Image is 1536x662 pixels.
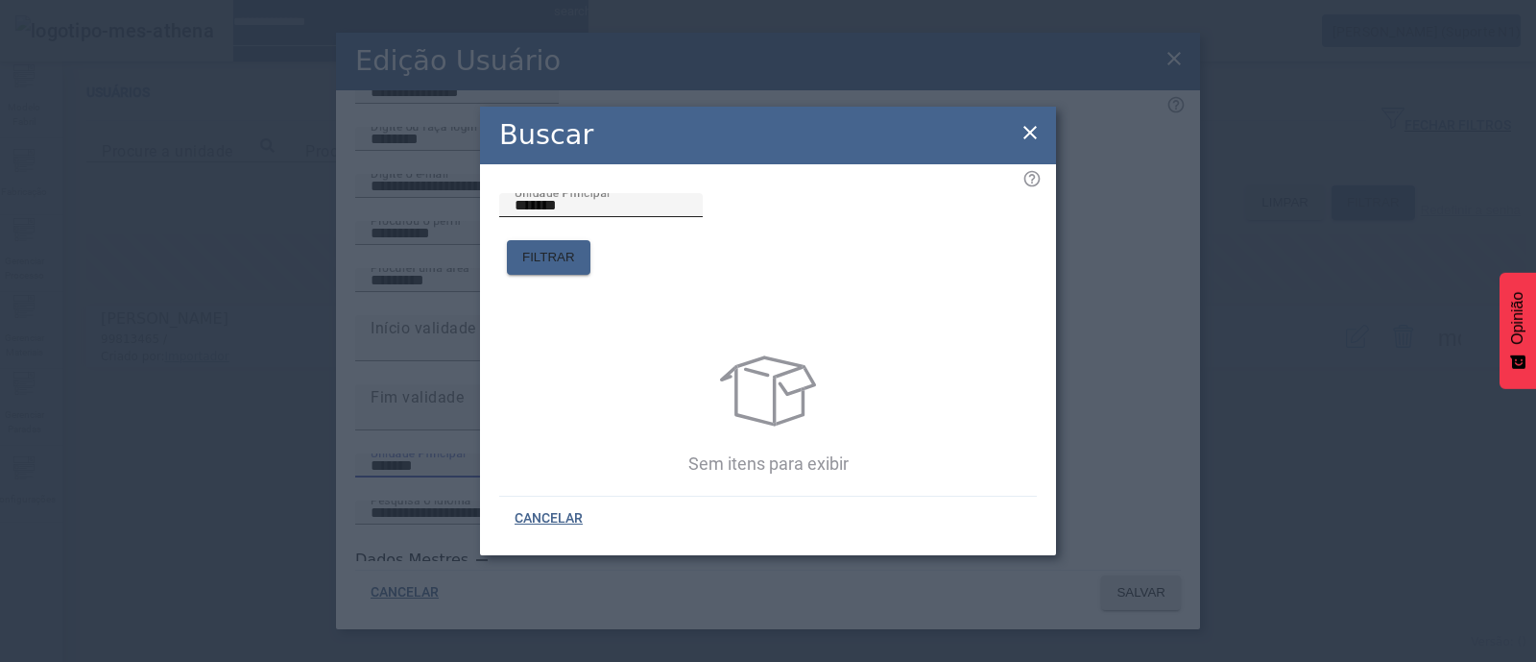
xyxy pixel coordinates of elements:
font: CANCELAR [515,510,583,526]
font: Opinião [1509,292,1525,345]
font: Unidade Principal [515,185,610,199]
button: Feedback - Mostrar pesquisa [1500,273,1536,389]
font: Buscar [499,118,593,151]
button: FILTRAR [507,240,590,275]
font: FILTRAR [522,250,575,264]
button: CANCELAR [499,502,598,536]
font: Sem itens para exibir [688,454,849,474]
